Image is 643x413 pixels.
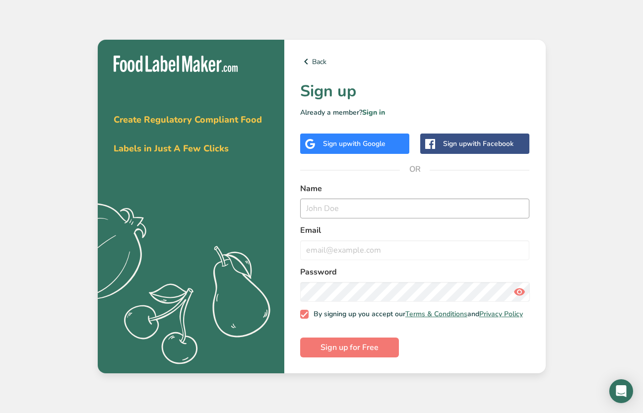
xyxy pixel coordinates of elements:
[300,338,399,357] button: Sign up for Free
[347,139,386,148] span: with Google
[114,114,262,154] span: Create Regulatory Compliant Food Labels in Just A Few Clicks
[443,138,514,149] div: Sign up
[321,342,379,353] span: Sign up for Free
[309,310,523,319] span: By signing up you accept our and
[405,309,467,319] a: Terms & Conditions
[400,154,430,184] span: OR
[300,199,530,218] input: John Doe
[300,79,530,103] h1: Sign up
[323,138,386,149] div: Sign up
[300,56,530,68] a: Back
[300,266,530,278] label: Password
[300,107,530,118] p: Already a member?
[467,139,514,148] span: with Facebook
[300,183,530,195] label: Name
[300,240,530,260] input: email@example.com
[362,108,385,117] a: Sign in
[300,224,530,236] label: Email
[479,309,523,319] a: Privacy Policy
[609,379,633,403] div: Open Intercom Messenger
[114,56,238,72] img: Food Label Maker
